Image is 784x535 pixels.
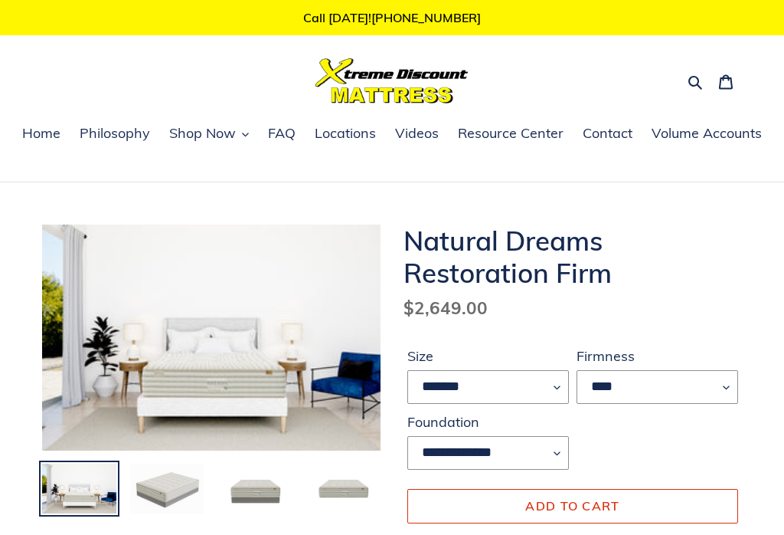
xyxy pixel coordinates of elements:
a: Videos [387,123,446,146]
a: [PHONE_NUMBER] [371,10,481,25]
span: Philosophy [80,124,150,143]
span: Volume Accounts [652,124,762,143]
span: Contact [583,124,632,143]
a: Philosophy [72,123,158,146]
button: Add to cart [407,489,738,523]
label: Foundation [407,412,569,432]
span: $2,649.00 [403,297,488,319]
img: Load image into Gallery viewer, Natural-dreams-restoration-natural-talalay-mattress-and-foundatio... [41,462,118,515]
a: Locations [307,123,384,146]
a: Contact [575,123,640,146]
img: Xtreme Discount Mattress [315,58,469,103]
img: Load image into Gallery viewer, Natural-dreams-restoration-natural-talalay-mattress-and-foundation [217,462,294,515]
label: Firmness [577,346,738,366]
span: Locations [315,124,376,143]
img: Load image into Gallery viewer, Natural-dreams-restoration-natural-talalay-mattress [305,462,382,515]
button: Shop Now [162,123,256,146]
a: Volume Accounts [644,123,769,146]
span: Resource Center [458,124,563,143]
span: Add to cart [525,498,619,514]
a: Resource Center [450,123,571,146]
span: Home [22,124,60,143]
span: Videos [395,124,439,143]
a: Home [15,123,68,146]
span: FAQ [268,124,296,143]
img: Load image into Gallery viewer, Natural-dreams-restoration-natural-talalay-mattress-and-foundatio... [129,462,206,515]
img: Natural-dreams-restoration-natural-talalay-mattress-and-foundation-bedroom-setting [42,225,381,451]
h1: Natural Dreams Restoration Firm [403,225,742,289]
a: FAQ [260,123,303,146]
label: Size [407,346,569,366]
span: Shop Now [169,124,236,143]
